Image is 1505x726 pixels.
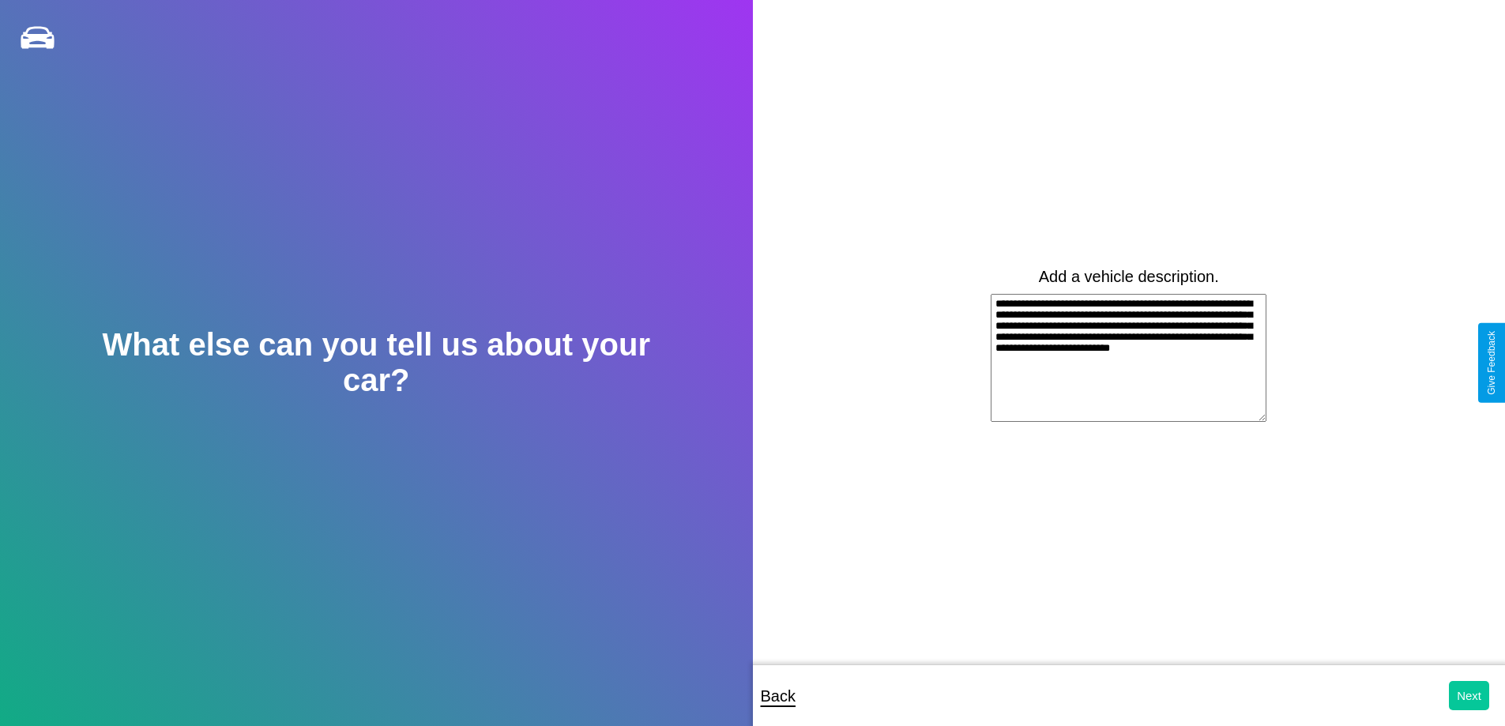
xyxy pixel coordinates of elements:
[1449,681,1489,710] button: Next
[75,327,677,398] h2: What else can you tell us about your car?
[761,682,796,710] p: Back
[1486,331,1497,395] div: Give Feedback
[1039,268,1219,286] label: Add a vehicle description.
